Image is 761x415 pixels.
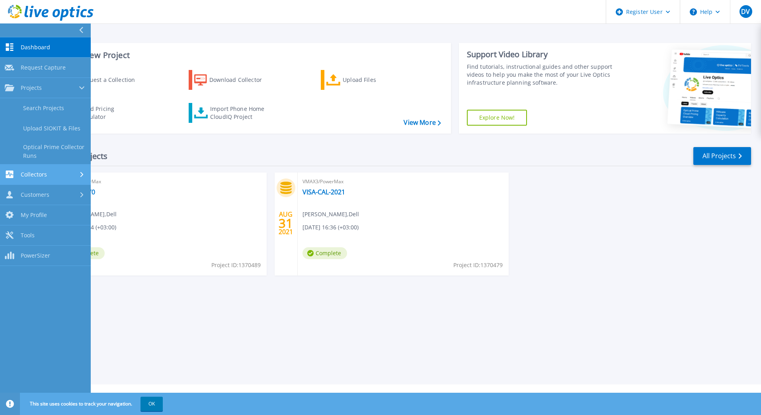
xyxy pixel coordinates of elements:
[21,64,66,71] span: Request Capture
[453,261,503,270] span: Project ID: 1370479
[278,209,293,238] div: AUG 2021
[22,397,163,411] span: This site uses cookies to track your navigation.
[302,223,359,232] span: [DATE] 16:36 (+03:00)
[279,220,293,227] span: 31
[302,177,504,186] span: VMAX3/PowerMax
[211,261,261,270] span: Project ID: 1370489
[60,177,262,186] span: VMAX3/PowerMax
[21,84,42,91] span: Projects
[57,70,145,90] a: Request a Collection
[343,72,406,88] div: Upload Files
[467,110,527,126] a: Explore Now!
[21,191,49,198] span: Customers
[302,210,359,219] span: [PERSON_NAME] , Dell
[209,72,273,88] div: Download Collector
[79,72,143,88] div: Request a Collection
[78,105,142,121] div: Cloud Pricing Calculator
[21,171,47,178] span: Collectors
[302,188,345,196] a: VISA-CAL-2021
[302,247,347,259] span: Complete
[21,211,47,219] span: My Profile
[189,70,277,90] a: Download Collector
[321,70,410,90] a: Upload Files
[57,51,441,60] h3: Start a New Project
[210,105,272,121] div: Import Phone Home CloudIQ Project
[404,119,441,126] a: View More
[21,252,50,259] span: PowerSizer
[57,103,145,123] a: Cloud Pricing Calculator
[693,147,751,165] a: All Projects
[21,232,35,239] span: Tools
[140,397,163,411] button: OK
[741,8,750,15] span: DV
[467,49,616,60] div: Support Video Library
[21,44,50,51] span: Dashboard
[467,63,616,87] div: Find tutorials, instructional guides and other support videos to help you make the most of your L...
